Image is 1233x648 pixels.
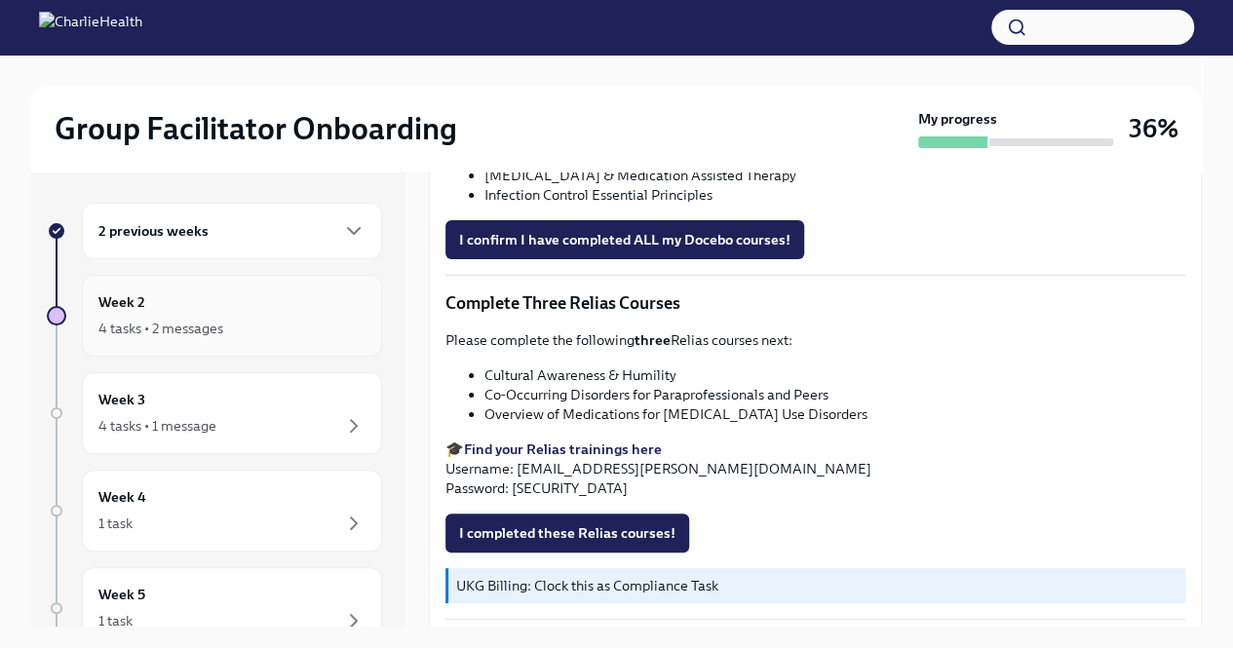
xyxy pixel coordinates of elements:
[47,470,382,552] a: Week 41 task
[459,230,790,249] span: I confirm I have completed ALL my Docebo courses!
[98,416,216,436] div: 4 tasks • 1 message
[98,389,145,410] h6: Week 3
[55,109,457,148] h2: Group Facilitator Onboarding
[484,166,1185,185] li: [MEDICAL_DATA] & Medication Assisted Therapy
[918,109,997,129] strong: My progress
[445,330,1185,350] p: Please complete the following Relias courses next:
[484,365,1185,385] li: Cultural Awareness & Humility
[47,275,382,357] a: Week 24 tasks • 2 messages
[445,220,804,259] button: I confirm I have completed ALL my Docebo courses!
[98,611,133,630] div: 1 task
[98,584,145,605] h6: Week 5
[456,576,1177,595] p: UKG Billing: Clock this as Compliance Task
[98,220,209,242] h6: 2 previous weeks
[39,12,142,43] img: CharlieHealth
[484,385,1185,404] li: Co-Occurring Disorders for Paraprofessionals and Peers
[635,331,671,349] strong: three
[484,404,1185,424] li: Overview of Medications for [MEDICAL_DATA] Use Disorders
[445,514,689,553] button: I completed these Relias courses!
[459,523,675,543] span: I completed these Relias courses!
[445,439,1185,498] p: 🎓 Username: [EMAIL_ADDRESS][PERSON_NAME][DOMAIN_NAME] Password: [SECURITY_DATA]
[98,291,145,313] h6: Week 2
[98,486,146,508] h6: Week 4
[98,514,133,533] div: 1 task
[464,440,662,458] a: Find your Relias trainings here
[484,185,1185,205] li: Infection Control Essential Principles
[445,291,1185,315] p: Complete Three Relias Courses
[98,319,223,338] div: 4 tasks • 2 messages
[47,372,382,454] a: Week 34 tasks • 1 message
[1129,111,1178,146] h3: 36%
[82,203,382,259] div: 2 previous weeks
